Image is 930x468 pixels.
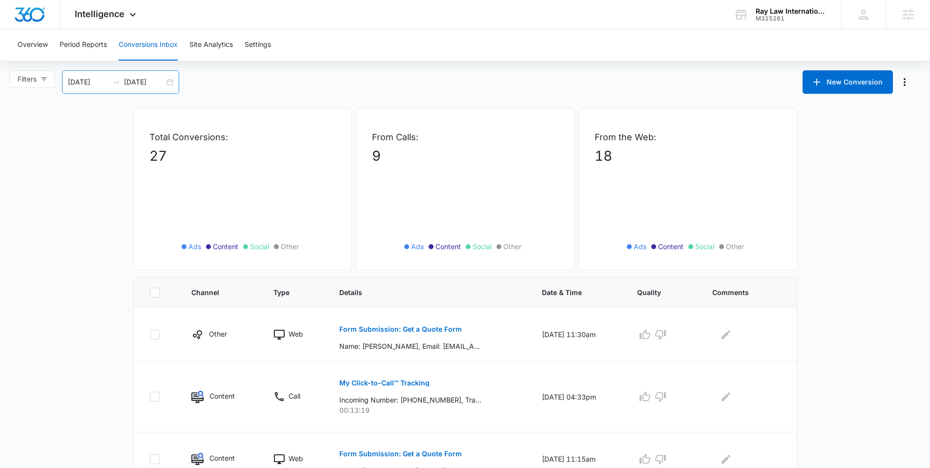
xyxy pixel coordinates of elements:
button: Edit Comments [718,451,734,467]
p: From Calls: [372,130,558,144]
p: Call [289,391,300,401]
img: website_grey.svg [16,25,23,33]
td: [DATE] 11:30am [530,308,625,362]
button: Period Reports [60,29,107,61]
p: Web [289,453,303,464]
span: Details [339,287,504,298]
p: Form Submission: Get a Quote Form [339,450,462,457]
span: Other [726,241,744,252]
p: Form Submission: Get a Quote Form [339,326,462,333]
p: Web [289,329,303,339]
p: 18 [595,146,781,166]
button: Form Submission: Get a Quote Form [339,442,462,466]
button: Form Submission: Get a Quote Form [339,318,462,341]
span: Ads [188,241,201,252]
span: Content [213,241,238,252]
span: Channel [191,287,236,298]
button: Overview [18,29,48,61]
div: Domain: [DOMAIN_NAME] [25,25,107,33]
span: Social [473,241,492,252]
button: Edit Comments [718,389,734,404]
p: Name: [PERSON_NAME], Email: [EMAIL_ADDRESS][DOMAIN_NAME], Phone: [PHONE_NUMBER], Are you a new cl... [339,341,481,351]
p: 9 [372,146,558,166]
button: Manage Numbers [897,74,912,90]
button: Settings [245,29,271,61]
span: Comments [712,287,766,298]
button: Conversions Inbox [119,29,178,61]
input: End date [124,77,165,87]
img: logo_orange.svg [16,16,23,23]
div: Domain Overview [37,58,87,64]
span: Content [435,241,461,252]
p: Content [209,391,235,401]
button: Filters [10,70,55,88]
div: account id [756,15,827,22]
span: Social [250,241,269,252]
p: Other [209,329,227,339]
span: Type [273,287,302,298]
button: Edit Comments [718,327,734,342]
p: 27 [149,146,336,166]
span: Date & Time [542,287,599,298]
p: From the Web: [595,130,781,144]
span: to [112,78,120,86]
div: account name [756,7,827,15]
p: 00:13:19 [339,405,518,415]
span: Other [503,241,521,252]
span: Content [658,241,683,252]
p: Total Conversions: [149,130,336,144]
p: My Click-to-Call™ Tracking [339,380,430,386]
p: Incoming Number: [PHONE_NUMBER], Tracking Number: [PHONE_NUMBER], Ring To: [PHONE_NUMBER], Caller... [339,395,481,405]
button: My Click-to-Call™ Tracking [339,371,430,395]
span: Quality [637,287,675,298]
button: Site Analytics [189,29,233,61]
img: tab_keywords_by_traffic_grey.svg [97,57,105,64]
button: New Conversion [803,70,893,94]
span: Social [695,241,714,252]
input: Start date [68,77,108,87]
span: Ads [634,241,646,252]
div: v 4.0.25 [27,16,48,23]
div: Keywords by Traffic [108,58,165,64]
span: swap-right [112,78,120,86]
img: tab_domain_overview_orange.svg [26,57,34,64]
span: Intelligence [75,9,124,19]
span: Filters [18,74,37,85]
td: [DATE] 04:33pm [530,362,625,432]
p: Content [209,453,235,463]
span: Other [281,241,299,252]
span: Ads [411,241,424,252]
